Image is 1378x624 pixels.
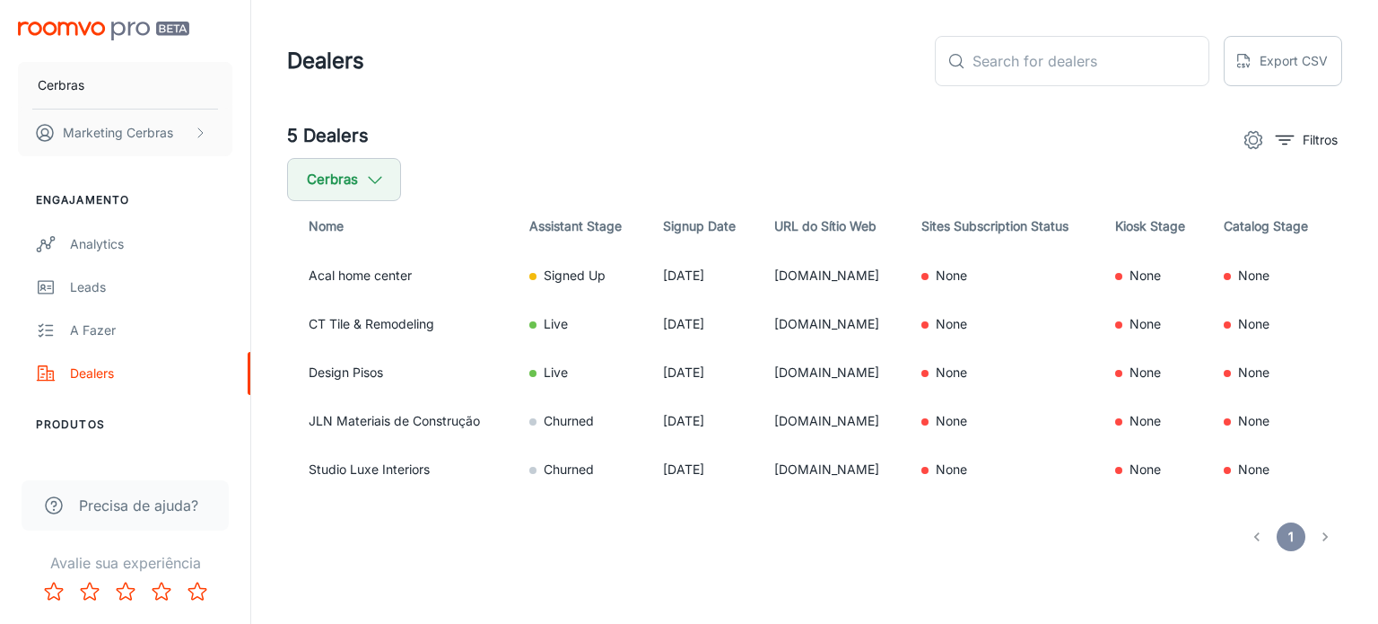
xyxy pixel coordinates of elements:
[515,201,649,251] th: Assistant Stage
[515,300,649,348] td: Live
[760,445,907,494] td: [DOMAIN_NAME]
[287,300,515,348] td: CT Tile & Remodeling
[649,445,760,494] td: [DATE]
[1224,36,1342,86] button: Export CSV
[760,397,907,445] td: [DOMAIN_NAME]
[287,45,364,77] h1: Dealers
[907,348,1101,397] td: None
[649,300,760,348] td: [DATE]
[760,251,907,300] td: [DOMAIN_NAME]
[907,251,1101,300] td: None
[287,445,515,494] td: Studio Luxe Interiors
[1209,300,1342,348] td: None
[79,495,198,516] span: Precisa de ajuda?
[649,251,760,300] td: [DATE]
[18,22,189,40] img: Roomvo PRO Beta
[70,277,232,297] div: Leads
[760,348,907,397] td: [DOMAIN_NAME]
[1209,201,1342,251] th: Catalog Stage
[907,397,1101,445] td: None
[1209,251,1342,300] td: None
[515,397,649,445] td: Churned
[63,123,173,143] p: Marketing Cerbras
[179,574,215,610] button: Rate 5 star
[108,574,144,610] button: Rate 3 star
[287,348,515,397] td: Design Pisos
[1101,251,1209,300] td: None
[287,158,401,201] button: Cerbras
[1209,445,1342,494] td: None
[1101,201,1209,251] th: Kiosk Stage
[287,251,515,300] td: Acal home center
[1101,445,1209,494] td: None
[18,110,232,156] button: Marketing Cerbras
[760,201,907,251] th: URL do Sítio Web
[1303,130,1338,150] p: Filtros
[287,122,369,151] h5: 5 Dealers
[70,234,232,254] div: Analytics
[1101,397,1209,445] td: None
[38,75,84,95] p: Cerbras
[515,251,649,300] td: Signed Up
[70,321,232,340] div: A fazer
[36,574,72,610] button: Rate 1 star
[515,348,649,397] td: Live
[907,445,1101,494] td: None
[649,201,760,251] th: Signup Date
[70,459,232,479] div: Meus Produtos
[1271,126,1342,154] button: filter
[72,574,108,610] button: Rate 2 star
[144,574,179,610] button: Rate 4 star
[649,348,760,397] td: [DATE]
[287,397,515,445] td: JLN Materiais de Construção
[1209,348,1342,397] td: None
[1101,348,1209,397] td: None
[18,62,232,109] button: Cerbras
[515,445,649,494] td: Churned
[760,300,907,348] td: [DOMAIN_NAME]
[907,300,1101,348] td: None
[649,397,760,445] td: [DATE]
[14,552,236,574] p: Avalie sua experiência
[1240,523,1342,551] nav: pagination navigation
[972,36,1209,86] input: Search for dealers
[70,364,232,383] div: Dealers
[1101,300,1209,348] td: None
[907,201,1101,251] th: Sites Subscription Status
[287,201,515,251] th: Nome
[1235,122,1271,158] button: settings
[1209,397,1342,445] td: None
[1277,523,1305,551] button: page 1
